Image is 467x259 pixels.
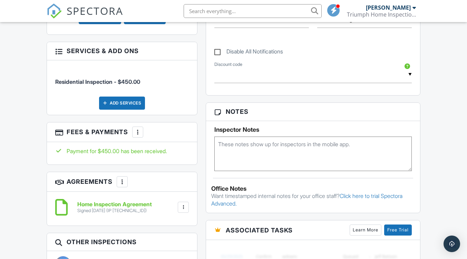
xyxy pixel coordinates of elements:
p: Want timestamped internal notes for your office staff? [211,192,415,208]
div: Add Services [99,97,145,110]
input: Search everything... [184,4,322,18]
h3: Notes [206,103,420,121]
label: Disable All Notifications [214,48,283,57]
span: SPECTORA [67,3,123,18]
h3: Agreements [47,172,197,192]
img: The Best Home Inspection Software - Spectora [47,3,62,19]
a: Free Trial [384,225,412,236]
div: Office Notes [211,185,415,192]
h3: Other Inspections [47,233,197,251]
h3: Services & Add ons [47,42,197,60]
div: [PERSON_NAME] [366,4,411,11]
label: Discount code [214,61,242,68]
h5: Inspector Notes [214,126,411,133]
div: Triumph Home Inspections [347,11,416,18]
div: Payment for $450.00 has been received. [55,147,189,155]
h6: Home Inspection Agreement [77,201,152,208]
a: Learn More [350,225,381,236]
div: Open Intercom Messenger [444,236,460,252]
span: Residential Inspection - $450.00 [55,78,140,85]
h3: Fees & Payments [47,122,197,142]
li: Service: Residential Inspection [55,66,189,91]
span: Associated Tasks [226,226,293,235]
a: Click here to trial Spectora Advanced. [211,192,402,207]
div: Signed [DATE] (IP [TECHNICAL_ID]) [77,208,152,213]
a: Home Inspection Agreement Signed [DATE] (IP [TECHNICAL_ID]) [77,201,152,213]
a: SPECTORA [47,9,123,24]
